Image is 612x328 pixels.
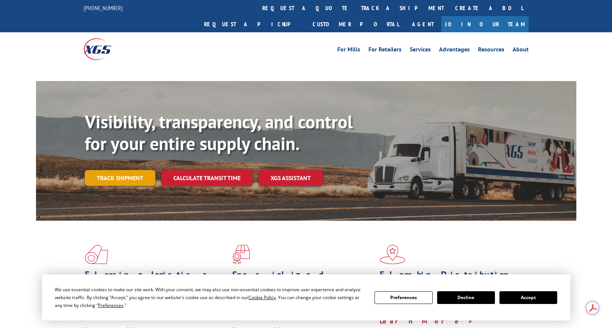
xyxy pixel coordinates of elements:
[439,47,470,55] a: Advantages
[513,47,529,55] a: About
[232,245,250,264] img: xgs-icon-focused-on-flooring-red
[42,274,570,320] div: Cookie Consent Prompt
[404,16,441,32] a: Agent
[337,47,360,55] a: For Mills
[437,291,495,304] button: Decline
[259,170,323,186] a: XGS ASSISTANT
[410,47,431,55] a: Services
[380,245,406,264] img: xgs-icon-flagship-distribution-model-red
[380,317,473,325] a: Learn More >
[85,110,353,155] b: Visibility, transparency, and control for your entire supply chain.
[478,47,504,55] a: Resources
[380,270,522,292] h1: Flagship Distribution Model
[499,291,557,304] button: Accept
[84,4,123,12] a: [PHONE_NUMBER]
[85,170,155,186] a: Track shipment
[374,291,432,304] button: Preferences
[248,294,276,301] span: Cookie Policy
[98,302,123,308] span: Preferences
[441,16,529,32] a: Join Our Team
[198,16,307,32] a: Request a pickup
[307,16,404,32] a: Customer Portal
[368,47,401,55] a: For Retailers
[85,245,108,264] img: xgs-icon-total-supply-chain-intelligence-red
[161,170,253,186] a: Calculate transit time
[85,270,227,292] h1: Flooring Logistics Solutions
[55,286,365,309] div: We use essential cookies to make our site work. With your consent, we may also use non-essential ...
[232,270,374,292] h1: Specialized Freight Experts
